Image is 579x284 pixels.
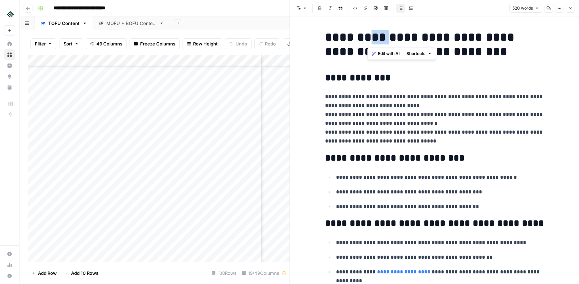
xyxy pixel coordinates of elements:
a: Settings [4,248,15,259]
a: TOFU Content [35,16,93,30]
div: TOFU Content [48,20,80,27]
button: Sort [59,38,83,49]
button: Add Row [28,268,61,279]
a: Insights [4,60,15,71]
span: Freeze Columns [140,40,175,47]
span: Row Height [193,40,218,47]
span: Shortcuts [406,51,426,57]
span: Add Row [38,270,57,276]
button: Freeze Columns [130,38,180,49]
a: MOFU + BOFU Content [93,16,170,30]
div: 19/49 Columns [239,268,289,279]
button: 49 Columns [86,38,127,49]
button: Undo [225,38,252,49]
button: Help + Support [4,270,15,281]
span: 49 Columns [96,40,122,47]
button: Shortcuts [404,49,434,58]
a: Browse [4,49,15,60]
button: Edit with AI [369,49,402,58]
span: Sort [64,40,72,47]
a: Usage [4,259,15,270]
button: Workspace: Uplisting [4,5,15,23]
span: 520 words [512,5,533,11]
button: 520 words [509,4,542,13]
span: Undo [235,40,247,47]
span: Edit with AI [378,51,400,57]
img: Uplisting Logo [4,8,16,20]
a: Your Data [4,82,15,93]
a: Opportunities [4,71,15,82]
button: Filter [30,38,56,49]
a: Home [4,38,15,49]
button: Row Height [183,38,222,49]
span: Add 10 Rows [71,270,98,276]
button: Redo [254,38,280,49]
div: MOFU + BOFU Content [106,20,157,27]
button: Add 10 Rows [61,268,103,279]
div: 138 Rows [209,268,239,279]
span: Filter [35,40,46,47]
span: Redo [265,40,276,47]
